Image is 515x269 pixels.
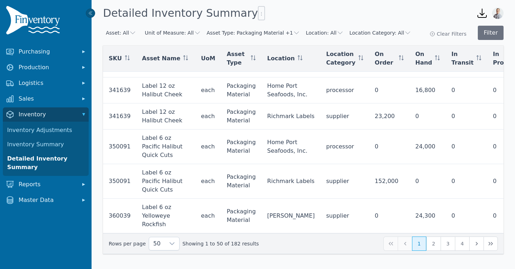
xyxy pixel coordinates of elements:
a: Detailed Inventory Summary [4,152,87,174]
td: Label 6 oz Pacific Halibut Quick Cuts [136,130,195,164]
div: 16,800 [415,86,440,95]
button: Asset Type: Packaging Material +1 [207,29,300,36]
span: Purchasing [19,47,76,56]
button: Logistics [3,76,89,90]
button: Sales [3,92,89,106]
img: Finventory [6,6,63,37]
td: supplier [320,164,369,199]
td: 350091 [103,164,136,199]
div: 0 [451,142,481,151]
button: Last Page [484,237,498,251]
span: Logistics [19,79,76,87]
a: Inventory Summary [4,137,87,152]
td: 341639 [103,77,136,103]
a: Inventory Adjustments [4,123,87,137]
button: Inventory [3,107,89,122]
span: In Transit [451,50,474,67]
td: each [195,164,221,199]
td: Packaging Material [221,199,261,233]
button: Unit of Measure: All [145,29,201,36]
button: Filter [478,26,504,40]
td: each [195,77,221,103]
span: Sales [19,95,76,103]
td: Richmark Labels [261,164,320,199]
span: Inventory [19,110,76,119]
td: 350091 [103,130,136,164]
td: Label 12 oz Halibut Cheek [136,77,195,103]
div: 24,000 [415,142,440,151]
div: 0 [415,177,440,186]
td: 341639 [103,103,136,130]
td: Label 12 oz Halibut Cheek [136,103,195,130]
button: Reports [3,177,89,192]
span: Master Data [19,196,76,204]
td: Label 6 oz Yelloweye Rockfish [136,199,195,233]
img: Joshua Benton [492,7,504,19]
button: Master Data [3,193,89,207]
button: Next Page [469,237,484,251]
td: 360039 [103,199,136,233]
span: UoM [201,54,215,63]
div: 0 [451,112,481,121]
button: Page 2 [426,237,441,251]
div: 0 [375,142,404,151]
td: Home Port Seafoods, Inc. [261,77,320,103]
td: Home Port Seafoods, Inc. [261,130,320,164]
span: Reports [19,180,76,189]
td: supplier [320,103,369,130]
span: Location Category [326,50,355,67]
td: Label 6 oz Pacific Halibut Quick Cuts [136,164,195,199]
td: Packaging Material [221,77,261,103]
span: Location [267,54,295,63]
span: Production [19,63,76,72]
div: 0 [375,212,404,220]
span: Asset Type [227,50,248,67]
span: Showing 1 to 50 of 182 results [182,240,259,247]
button: Purchasing [3,45,89,59]
td: each [195,199,221,233]
td: Packaging Material [221,130,261,164]
button: Clear Filters [430,30,466,37]
button: Page 1 [412,237,426,251]
span: Asset Name [142,54,180,63]
td: Richmark Labels [261,103,320,130]
div: 0 [375,86,404,95]
td: Packaging Material [221,103,261,130]
td: each [195,130,221,164]
div: 0 [451,212,481,220]
h1: Detailed Inventory Summary [103,6,265,20]
td: each [195,103,221,130]
div: 24,300 [415,212,440,220]
div: 0 [415,112,440,121]
div: 0 [451,177,481,186]
div: 152,000 [375,177,404,186]
td: supplier [320,199,369,233]
span: Rows per page [149,237,165,250]
td: processor [320,77,369,103]
span: On Hand [415,50,432,67]
span: SKU [109,54,122,63]
span: On Order [375,50,396,67]
div: 0 [451,86,481,95]
button: Page 4 [455,237,469,251]
button: Location: All [306,29,344,36]
td: Packaging Material [221,164,261,199]
td: [PERSON_NAME] [261,199,320,233]
td: processor [320,130,369,164]
div: 23,200 [375,112,404,121]
button: Asset: All [106,29,136,36]
button: Location Category: All [349,29,411,36]
button: Page 3 [441,237,455,251]
button: Production [3,60,89,75]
